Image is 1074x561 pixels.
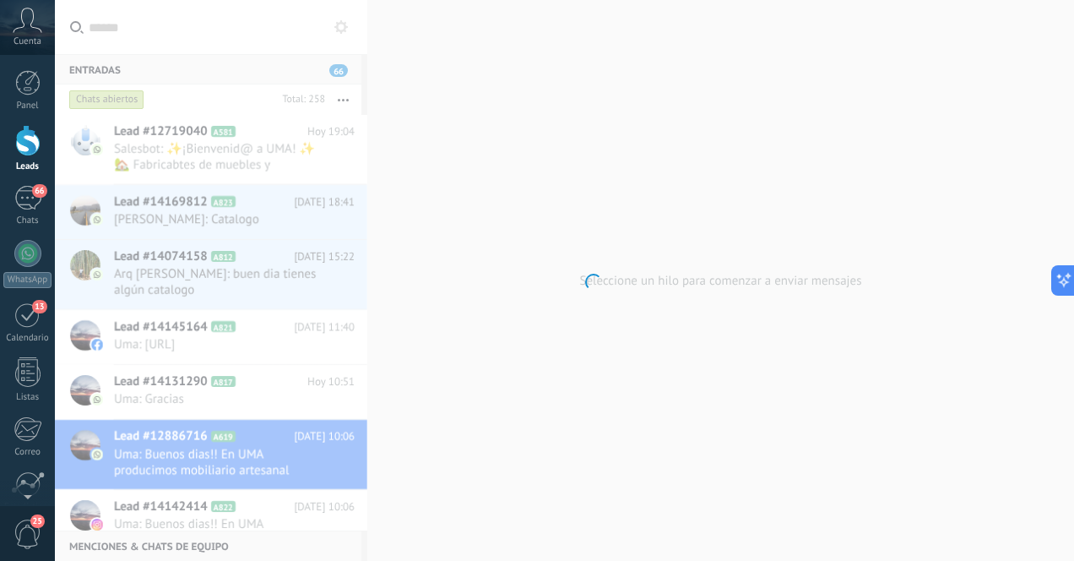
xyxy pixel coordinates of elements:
[3,161,52,172] div: Leads
[32,300,46,313] span: 13
[3,447,52,458] div: Correo
[14,36,41,47] span: Cuenta
[30,515,45,528] span: 25
[32,184,46,198] span: 66
[3,101,52,112] div: Panel
[3,333,52,344] div: Calendario
[3,215,52,226] div: Chats
[3,392,52,403] div: Listas
[3,272,52,288] div: WhatsApp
